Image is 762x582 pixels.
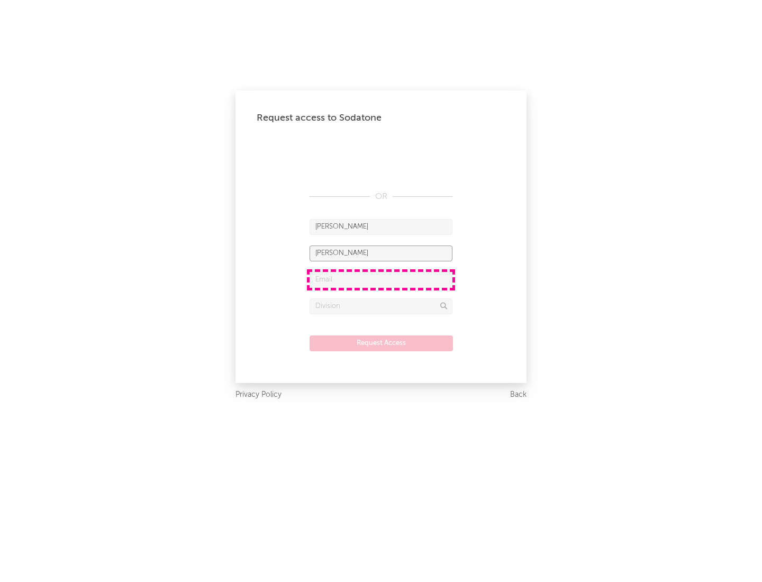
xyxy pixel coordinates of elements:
[310,190,452,203] div: OR
[310,219,452,235] input: First Name
[310,272,452,288] input: Email
[257,112,505,124] div: Request access to Sodatone
[235,388,282,402] a: Privacy Policy
[310,245,452,261] input: Last Name
[510,388,527,402] a: Back
[310,335,453,351] button: Request Access
[310,298,452,314] input: Division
